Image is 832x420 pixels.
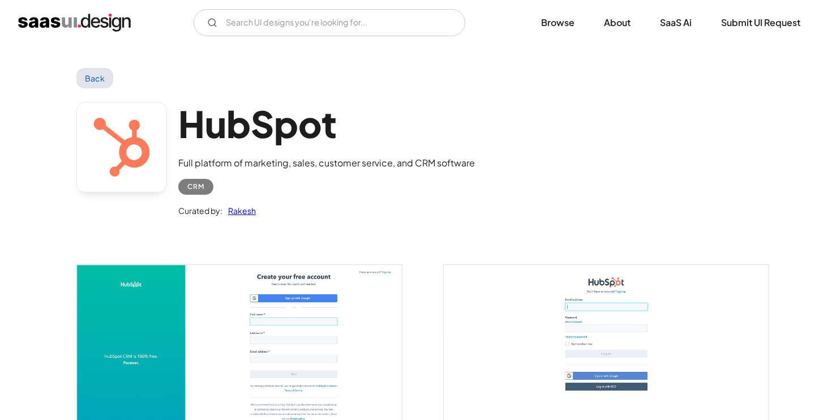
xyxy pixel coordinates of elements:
[178,102,475,145] h1: HubSpot
[178,204,222,217] div: Curated by:
[194,9,465,36] input: Search UI designs you're looking for...
[76,68,113,88] a: Back
[527,10,588,35] a: Browse
[222,204,256,217] a: Rakesh
[707,10,814,35] a: Submit UI Request
[194,9,465,36] form: Email Form
[18,14,131,32] a: home
[646,10,705,35] a: SaaS Ai
[187,180,204,194] div: CRM
[590,10,644,35] a: About
[178,156,475,170] div: Full platform of marketing, sales, customer service, and CRM software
